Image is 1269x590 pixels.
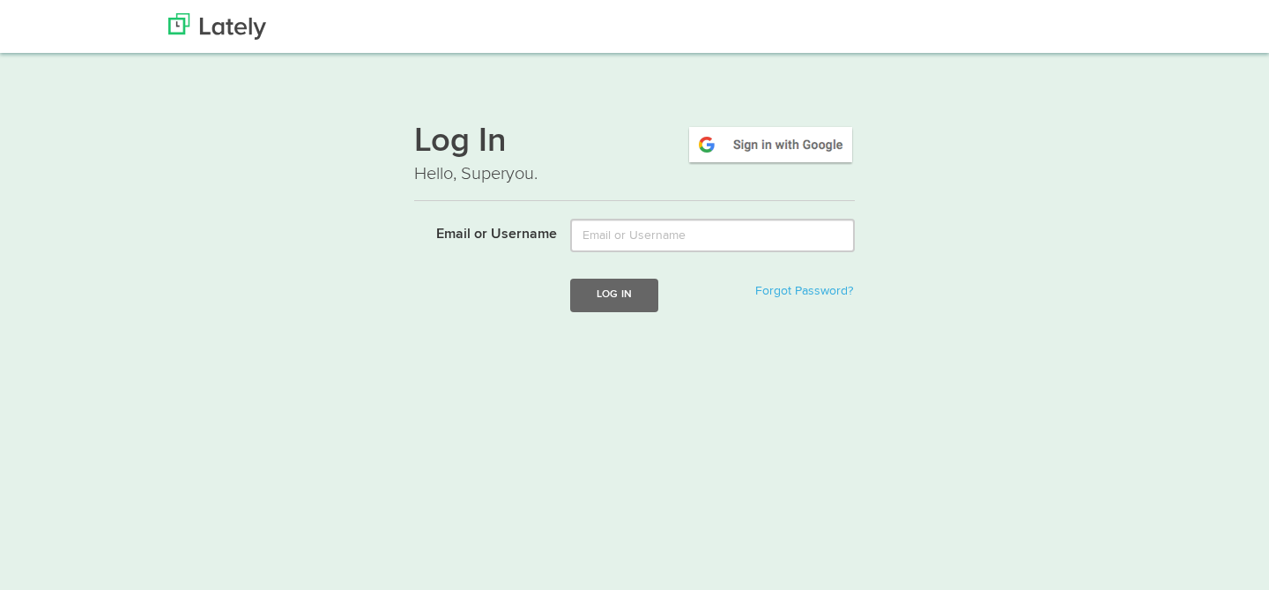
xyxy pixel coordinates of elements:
p: Hello, Superyou. [414,161,855,187]
input: Email or Username [570,219,855,252]
label: Email or Username [401,219,557,245]
button: Log In [570,279,658,311]
img: Lately [168,13,266,40]
a: Forgot Password? [755,285,853,297]
img: google-signin.png [686,124,855,165]
h1: Log In [414,124,855,161]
